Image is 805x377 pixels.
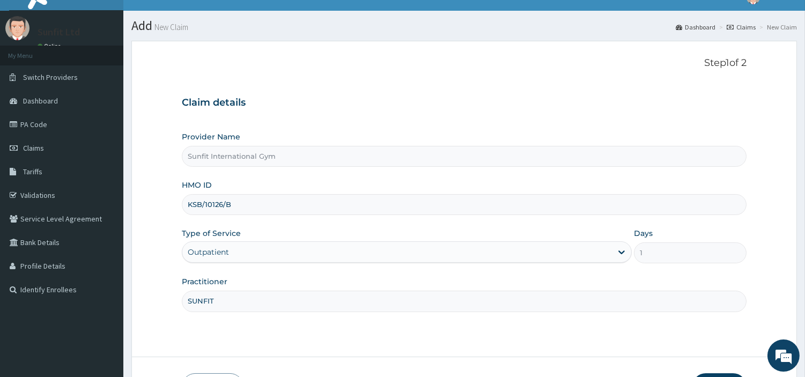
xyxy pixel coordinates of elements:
[182,276,227,287] label: Practitioner
[634,228,653,239] label: Days
[20,54,43,80] img: d_794563401_company_1708531726252_794563401
[757,23,797,32] li: New Claim
[56,60,180,74] div: Chat with us now
[182,97,747,109] h3: Claim details
[23,167,42,176] span: Tariffs
[131,19,797,33] h1: Add
[727,23,756,32] a: Claims
[182,291,747,312] input: Enter Name
[23,143,44,153] span: Claims
[23,72,78,82] span: Switch Providers
[38,42,63,50] a: Online
[182,57,747,69] p: Step 1 of 2
[62,117,148,226] span: We're online!
[5,258,204,295] textarea: Type your message and hit 'Enter'
[152,23,188,31] small: New Claim
[38,27,80,37] p: Sunfit Ltd
[182,180,212,190] label: HMO ID
[23,96,58,106] span: Dashboard
[182,194,747,215] input: Enter HMO ID
[676,23,715,32] a: Dashboard
[176,5,202,31] div: Minimize live chat window
[182,131,240,142] label: Provider Name
[182,228,241,239] label: Type of Service
[5,16,29,40] img: User Image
